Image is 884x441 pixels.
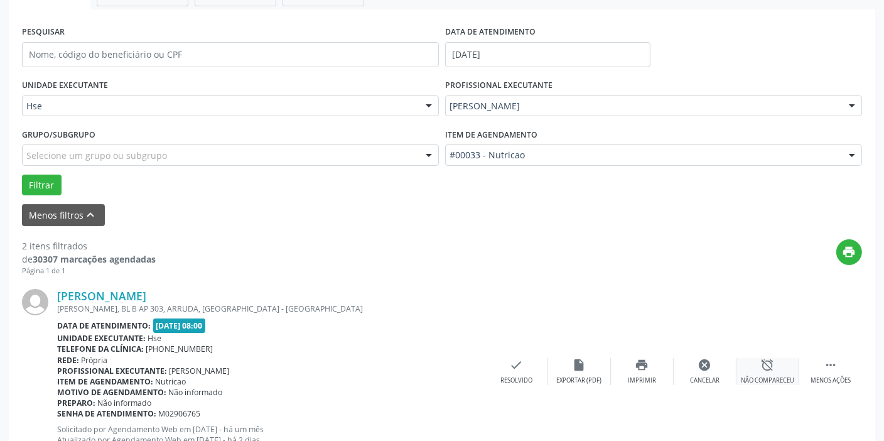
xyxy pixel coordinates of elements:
div: Exportar (PDF) [557,376,602,385]
div: Menos ações [811,376,851,385]
span: Nutricao [156,376,186,387]
b: Rede: [57,355,79,366]
b: Data de atendimento: [57,320,151,331]
b: Senha de atendimento: [57,408,156,419]
label: Grupo/Subgrupo [22,125,95,144]
b: Profissional executante: [57,366,167,376]
label: UNIDADE EXECUTANTE [22,76,108,95]
span: M02906765 [159,408,201,419]
div: Cancelar [690,376,720,385]
a: [PERSON_NAME] [57,289,146,303]
i: alarm_off [761,358,775,372]
i: print [843,245,856,259]
div: 2 itens filtrados [22,239,156,253]
div: de [22,253,156,266]
img: img [22,289,48,315]
button: Filtrar [22,175,62,196]
i:  [824,358,838,372]
label: PESQUISAR [22,23,65,42]
i: keyboard_arrow_up [84,208,98,222]
span: Hse [148,333,162,344]
input: Nome, código do beneficiário ou CPF [22,42,439,67]
i: insert_drive_file [573,358,586,372]
i: check [510,358,524,372]
span: Não informado [98,398,152,408]
label: Item de agendamento [445,125,537,144]
span: [PERSON_NAME] [170,366,230,376]
label: DATA DE ATENDIMENTO [445,23,536,42]
span: Própria [82,355,108,366]
button: print [836,239,862,265]
i: print [635,358,649,372]
span: [PHONE_NUMBER] [146,344,213,354]
span: [DATE] 08:00 [153,318,206,333]
b: Preparo: [57,398,95,408]
input: Selecione um intervalo [445,42,650,67]
b: Unidade executante: [57,333,146,344]
div: [PERSON_NAME], BL B AP 303, ARRUDA, [GEOGRAPHIC_DATA] - [GEOGRAPHIC_DATA] [57,303,485,314]
label: PROFISSIONAL EXECUTANTE [445,76,552,95]
div: Não compareceu [741,376,794,385]
span: Hse [26,100,413,112]
div: Imprimir [628,376,656,385]
b: Item de agendamento: [57,376,153,387]
strong: 30307 marcações agendadas [33,253,156,265]
b: Telefone da clínica: [57,344,144,354]
div: Resolvido [500,376,532,385]
span: #00033 - Nutricao [450,149,836,161]
span: Não informado [169,387,223,398]
i: cancel [698,358,712,372]
span: Selecione um grupo ou subgrupo [26,149,167,162]
div: Página 1 de 1 [22,266,156,276]
b: Motivo de agendamento: [57,387,166,398]
button: Menos filtroskeyboard_arrow_up [22,204,105,226]
span: [PERSON_NAME] [450,100,836,112]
